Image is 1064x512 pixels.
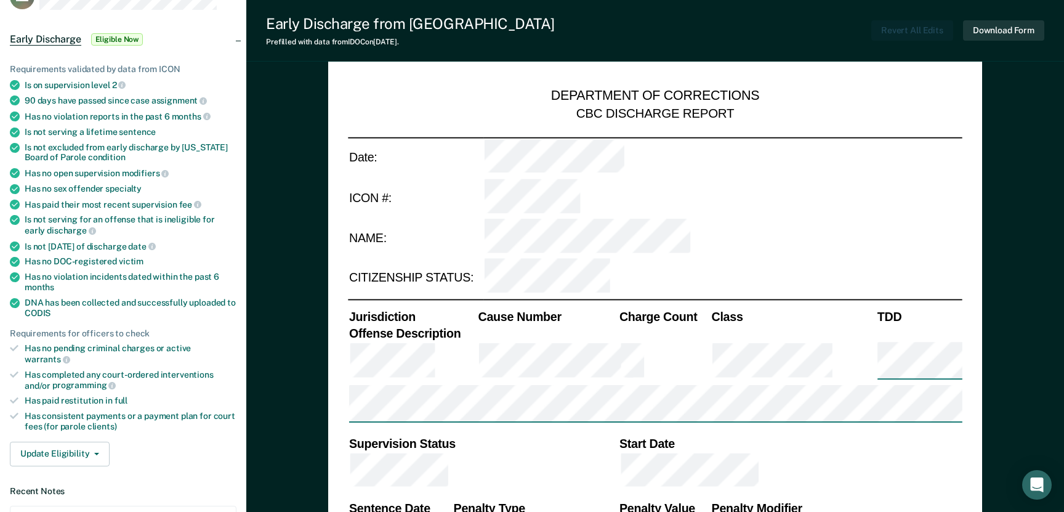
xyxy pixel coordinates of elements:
div: Has no DOC-registered [25,256,236,267]
span: modifiers [122,168,169,178]
button: Revert All Edits [871,20,953,41]
div: Has consistent payments or a payment plan for court fees (for parole [25,411,236,432]
div: Has no violation incidents dated within the past 6 [25,272,236,293]
div: Has completed any court-ordered interventions and/or [25,370,236,391]
th: Offense Description [348,325,477,341]
span: months [172,112,211,121]
th: TDD [876,309,962,325]
span: sentence [119,127,156,137]
th: Cause Number [477,309,618,325]
td: NAME: [348,217,483,258]
td: ICON #: [348,178,483,218]
div: Has paid restitution in [25,396,236,406]
td: Date: [348,137,483,178]
span: condition [88,152,126,162]
th: Charge Count [618,309,711,325]
th: Class [711,309,876,325]
span: 2 [112,80,126,90]
span: programming [52,380,116,390]
span: discharge [47,226,96,235]
div: Open Intercom Messenger [1022,470,1052,500]
span: fee [179,200,201,209]
th: Start Date [618,436,962,452]
span: date [128,242,155,251]
div: Has no sex offender [25,184,236,194]
span: victim [119,256,143,266]
span: months [25,282,54,292]
div: Prefilled with data from IDOC on [DATE] . [266,38,555,46]
span: Eligible Now [91,33,143,46]
button: Download Form [963,20,1044,41]
div: Has paid their most recent supervision [25,199,236,210]
span: CODIS [25,308,50,318]
div: Is not serving for an offense that is ineligible for early [25,214,236,235]
span: Early Discharge [10,33,81,46]
div: DNA has been collected and successfully uploaded to [25,298,236,319]
div: Is not serving a lifetime [25,127,236,137]
div: Requirements validated by data from ICON [10,64,236,75]
div: Requirements for officers to check [10,328,236,339]
div: Is not excluded from early discharge by [US_STATE] Board of Parole [25,142,236,163]
div: Has no pending criminal charges or active [25,343,236,364]
th: Supervision Status [348,436,618,452]
span: specialty [105,184,142,193]
th: Jurisdiction [348,309,477,325]
span: warrants [25,354,70,364]
div: Early Discharge from [GEOGRAPHIC_DATA] [266,15,555,33]
span: assignment [151,95,207,105]
div: DEPARTMENT OF CORRECTIONS [551,87,760,105]
span: clients) [87,421,117,431]
td: CITIZENSHIP STATUS: [348,258,483,298]
div: CBC DISCHARGE REPORT [576,105,734,121]
div: Is not [DATE] of discharge [25,241,236,252]
div: Has no violation reports in the past 6 [25,111,236,122]
span: full [115,396,127,405]
div: 90 days have passed since case [25,95,236,106]
button: Update Eligibility [10,442,110,466]
div: Is on supervision level [25,79,236,91]
div: Has no open supervision [25,168,236,179]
